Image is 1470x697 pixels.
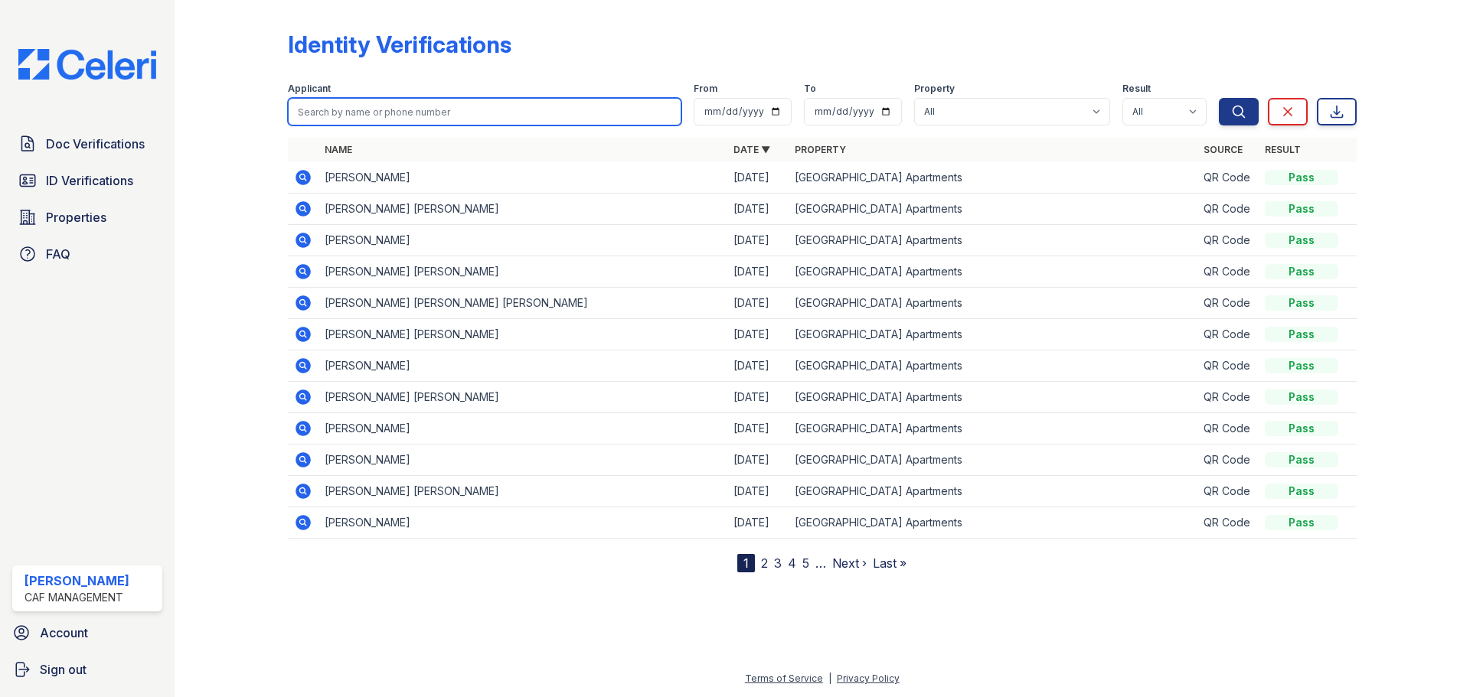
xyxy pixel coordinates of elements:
div: Pass [1265,452,1338,467]
td: [PERSON_NAME] [318,225,727,256]
td: [DATE] [727,162,789,194]
td: QR Code [1197,476,1259,507]
label: From [694,83,717,95]
td: [PERSON_NAME] [318,445,727,476]
a: Name [325,144,352,155]
img: CE_Logo_Blue-a8612792a0a2168367f1c8372b55b34899dd931a85d93a1a3d3e32e68fde9ad4.png [6,49,168,80]
div: Pass [1265,515,1338,530]
td: [GEOGRAPHIC_DATA] Apartments [789,256,1197,288]
a: FAQ [12,239,162,269]
a: Last » [873,555,906,571]
td: [GEOGRAPHIC_DATA] Apartments [789,350,1197,382]
td: [DATE] [727,288,789,319]
td: [GEOGRAPHIC_DATA] Apartments [789,288,1197,319]
span: Doc Verifications [46,135,145,153]
label: To [804,83,816,95]
td: [GEOGRAPHIC_DATA] Apartments [789,225,1197,256]
td: [PERSON_NAME] [PERSON_NAME] [318,382,727,413]
div: Identity Verifications [288,31,511,58]
td: [GEOGRAPHIC_DATA] Apartments [789,413,1197,445]
td: [DATE] [727,350,789,382]
td: QR Code [1197,319,1259,350]
td: QR Code [1197,162,1259,194]
div: Pass [1265,264,1338,279]
span: … [815,554,826,572]
a: Next › [832,555,867,571]
td: QR Code [1197,350,1259,382]
a: ID Verifications [12,165,162,196]
td: QR Code [1197,413,1259,445]
span: Sign out [40,660,87,679]
span: FAQ [46,245,70,263]
td: [GEOGRAPHIC_DATA] Apartments [789,319,1197,350]
a: 5 [802,555,809,571]
td: [PERSON_NAME] [318,162,727,194]
td: [PERSON_NAME] [318,413,727,445]
td: [GEOGRAPHIC_DATA] Apartments [789,382,1197,413]
td: [DATE] [727,256,789,288]
a: 3 [774,555,782,571]
label: Result [1122,83,1151,95]
td: [DATE] [727,445,789,476]
td: [PERSON_NAME] [318,507,727,539]
td: [PERSON_NAME] [PERSON_NAME] [318,476,727,507]
td: [GEOGRAPHIC_DATA] Apartments [789,507,1197,539]
span: ID Verifications [46,171,133,190]
td: [DATE] [727,507,789,539]
label: Property [914,83,955,95]
div: Pass [1265,201,1338,217]
label: Applicant [288,83,331,95]
div: | [828,673,831,684]
td: QR Code [1197,382,1259,413]
a: Result [1265,144,1301,155]
td: [PERSON_NAME] [PERSON_NAME] [318,319,727,350]
td: [GEOGRAPHIC_DATA] Apartments [789,476,1197,507]
span: Properties [46,208,106,226]
td: QR Code [1197,288,1259,319]
td: [PERSON_NAME] [PERSON_NAME] [318,194,727,225]
a: Doc Verifications [12,129,162,159]
td: [DATE] [727,413,789,445]
a: Date ▼ [733,144,770,155]
div: Pass [1265,327,1338,342]
div: Pass [1265,233,1338,248]
a: Property [795,144,846,155]
td: [DATE] [727,476,789,507]
td: QR Code [1197,445,1259,476]
div: Pass [1265,484,1338,499]
td: [PERSON_NAME] [PERSON_NAME] [318,256,727,288]
a: 2 [761,555,768,571]
td: QR Code [1197,256,1259,288]
div: Pass [1265,389,1338,405]
input: Search by name or phone number [288,98,681,125]
td: [DATE] [727,382,789,413]
td: [DATE] [727,194,789,225]
div: Pass [1265,170,1338,185]
a: Privacy Policy [837,673,900,684]
td: QR Code [1197,507,1259,539]
td: [GEOGRAPHIC_DATA] Apartments [789,162,1197,194]
div: Pass [1265,421,1338,436]
td: QR Code [1197,225,1259,256]
a: Account [6,617,168,648]
div: 1 [737,554,755,572]
span: Account [40,624,88,642]
td: [DATE] [727,225,789,256]
a: Source [1204,144,1243,155]
td: [PERSON_NAME] [318,350,727,382]
div: [PERSON_NAME] [24,572,129,590]
a: Sign out [6,654,168,685]
div: Pass [1265,295,1338,311]
td: [PERSON_NAME] [PERSON_NAME] [PERSON_NAME] [318,288,727,319]
a: Properties [12,202,162,233]
td: [GEOGRAPHIC_DATA] Apartments [789,194,1197,225]
div: CAF Management [24,590,129,605]
td: [GEOGRAPHIC_DATA] Apartments [789,445,1197,476]
td: QR Code [1197,194,1259,225]
a: 4 [788,555,796,571]
div: Pass [1265,358,1338,373]
td: [DATE] [727,319,789,350]
a: Terms of Service [745,673,823,684]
